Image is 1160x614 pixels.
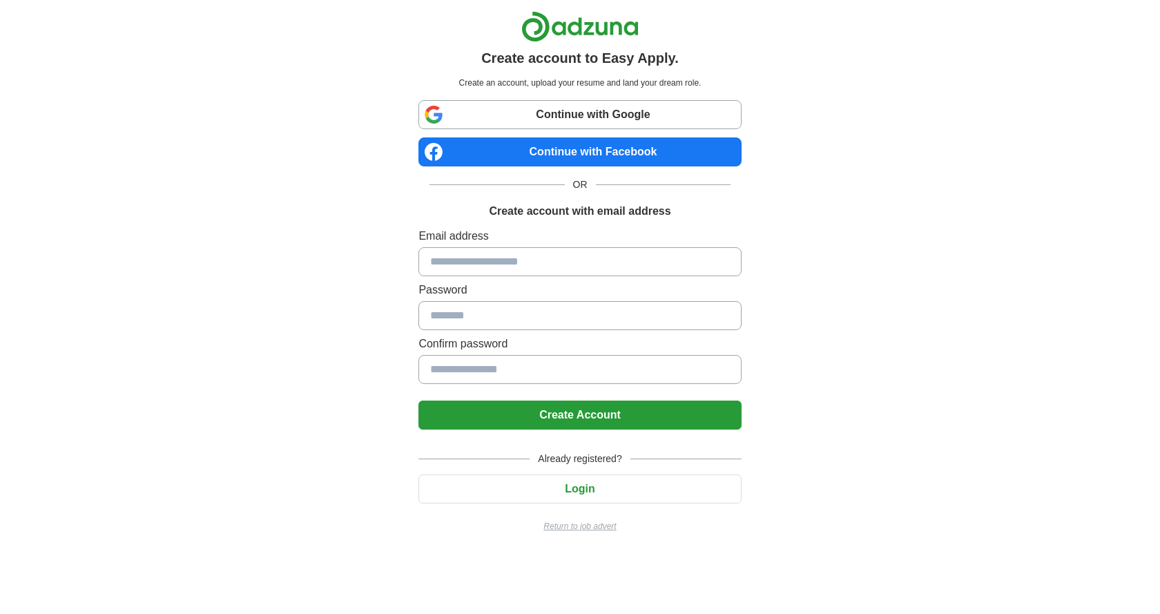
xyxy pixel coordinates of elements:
[418,282,741,298] label: Password
[481,48,679,68] h1: Create account to Easy Apply.
[489,203,670,220] h1: Create account with email address
[530,452,630,466] span: Already registered?
[418,401,741,430] button: Create Account
[418,336,741,352] label: Confirm password
[418,228,741,244] label: Email address
[421,77,738,89] p: Create an account, upload your resume and land your dream role.
[418,137,741,166] a: Continue with Facebook
[418,474,741,503] button: Login
[565,178,596,192] span: OR
[521,11,639,42] img: Adzuna logo
[418,100,741,129] a: Continue with Google
[418,483,741,495] a: Login
[418,520,741,533] a: Return to job advert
